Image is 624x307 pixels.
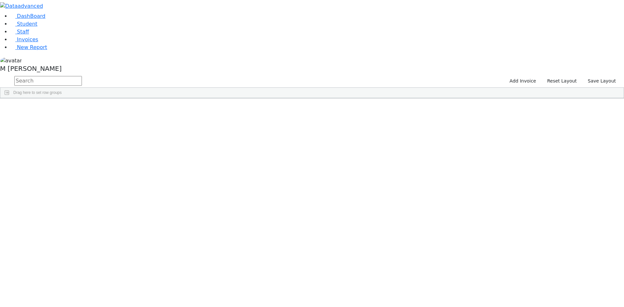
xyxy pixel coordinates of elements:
[10,13,45,19] a: DashBoard
[17,13,45,19] span: DashBoard
[17,44,47,50] span: New Report
[10,29,29,35] a: Staff
[17,29,29,35] span: Staff
[10,36,38,43] a: Invoices
[14,76,82,86] input: Search
[10,44,47,50] a: New Report
[544,76,579,86] button: Reset Layout
[13,90,62,95] span: Drag here to set row groups
[17,36,38,43] span: Invoices
[585,76,619,86] button: Save Layout
[507,76,539,86] a: Add Invoice
[10,21,37,27] a: Student
[17,21,37,27] span: Student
